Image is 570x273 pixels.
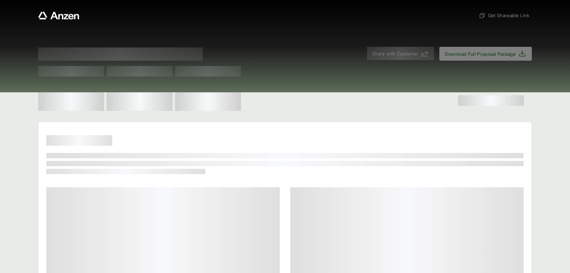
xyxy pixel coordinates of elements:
[175,66,241,76] span: Test
[38,47,203,61] span: Proposal for
[479,12,529,19] span: Get Shareable Link
[476,9,532,21] button: Get Shareable Link
[107,66,172,76] span: Test
[38,66,104,76] span: Test
[38,12,79,19] a: Anzen website
[372,50,418,57] span: Share with Customer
